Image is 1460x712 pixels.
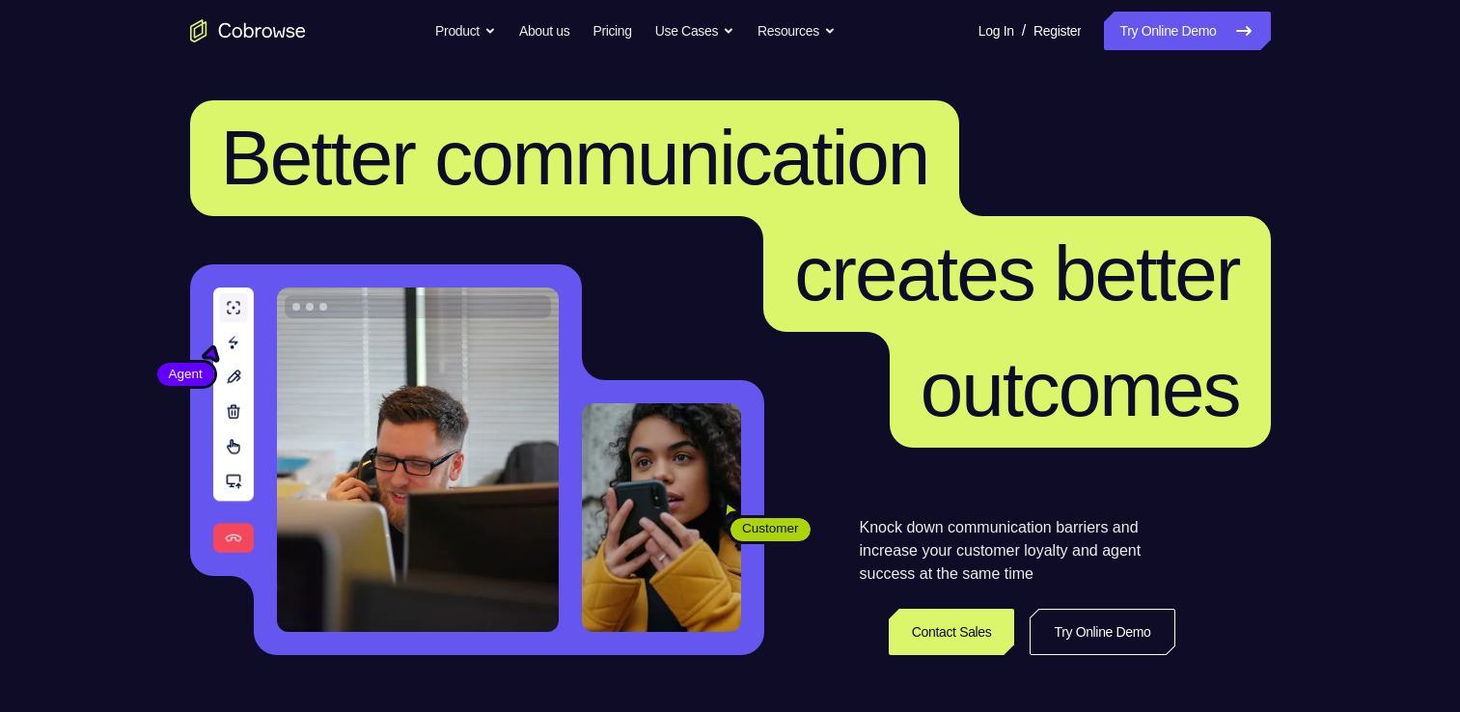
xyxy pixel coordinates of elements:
button: Product [435,12,496,50]
a: Try Online Demo [1030,609,1174,655]
img: A customer support agent talking on the phone [277,288,559,632]
span: / [1022,19,1026,42]
a: Contact Sales [889,609,1015,655]
a: About us [519,12,569,50]
a: Log In [978,12,1014,50]
a: Go to the home page [190,19,306,42]
button: Resources [758,12,836,50]
span: creates better [794,231,1239,316]
p: Knock down communication barriers and increase your customer loyalty and agent success at the sam... [860,516,1175,586]
a: Register [1033,12,1081,50]
span: Better communication [221,115,929,201]
span: outcomes [921,346,1240,432]
a: Pricing [592,12,631,50]
a: Try Online Demo [1104,12,1270,50]
button: Use Cases [655,12,734,50]
img: A customer holding their phone [582,403,741,632]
